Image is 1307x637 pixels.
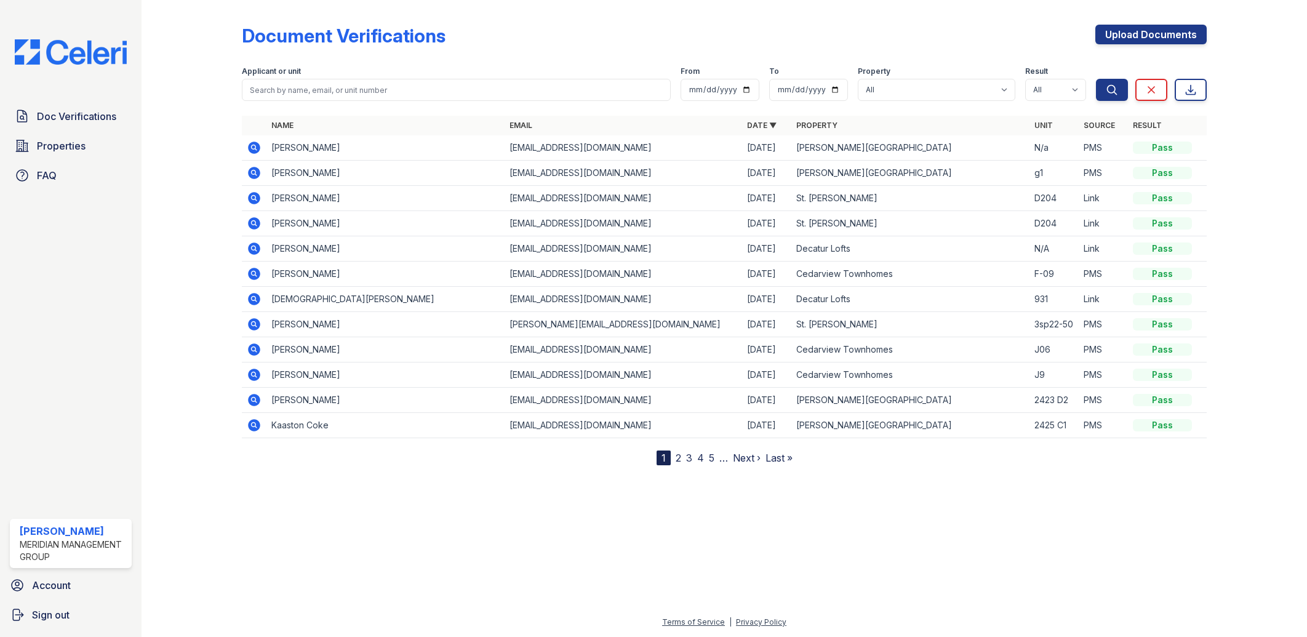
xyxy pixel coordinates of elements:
[1079,363,1128,388] td: PMS
[791,287,1029,312] td: Decatur Lofts
[1029,161,1079,186] td: g1
[1079,413,1128,438] td: PMS
[1029,312,1079,337] td: 3sp22-50
[1133,268,1192,280] div: Pass
[742,236,791,262] td: [DATE]
[733,452,761,464] a: Next ›
[242,25,446,47] div: Document Verifications
[1029,363,1079,388] td: J9
[791,211,1029,236] td: St. [PERSON_NAME]
[697,452,704,464] a: 4
[32,578,71,593] span: Account
[505,363,743,388] td: [EMAIL_ADDRESS][DOMAIN_NAME]
[1133,369,1192,381] div: Pass
[1133,192,1192,204] div: Pass
[791,236,1029,262] td: Decatur Lofts
[5,39,137,65] img: CE_Logo_Blue-a8612792a0a2168367f1c8372b55b34899dd931a85d93a1a3d3e32e68fde9ad4.png
[1133,318,1192,331] div: Pass
[505,312,743,337] td: [PERSON_NAME][EMAIL_ADDRESS][DOMAIN_NAME]
[1079,186,1128,211] td: Link
[769,66,779,76] label: To
[505,388,743,413] td: [EMAIL_ADDRESS][DOMAIN_NAME]
[791,262,1029,287] td: Cedarview Townhomes
[676,452,681,464] a: 2
[1079,135,1128,161] td: PMS
[657,451,671,465] div: 1
[505,262,743,287] td: [EMAIL_ADDRESS][DOMAIN_NAME]
[1029,262,1079,287] td: F-09
[1079,236,1128,262] td: Link
[742,135,791,161] td: [DATE]
[742,211,791,236] td: [DATE]
[1029,337,1079,363] td: J06
[20,539,127,563] div: Meridian Management Group
[686,452,692,464] a: 3
[37,138,86,153] span: Properties
[505,135,743,161] td: [EMAIL_ADDRESS][DOMAIN_NAME]
[791,161,1029,186] td: [PERSON_NAME][GEOGRAPHIC_DATA]
[742,388,791,413] td: [DATE]
[1029,186,1079,211] td: D204
[1133,419,1192,431] div: Pass
[1255,588,1295,625] iframe: chat widget
[266,135,505,161] td: [PERSON_NAME]
[1079,262,1128,287] td: PMS
[10,134,132,158] a: Properties
[266,236,505,262] td: [PERSON_NAME]
[1133,242,1192,255] div: Pass
[242,79,671,101] input: Search by name, email, or unit number
[1029,287,1079,312] td: 931
[266,312,505,337] td: [PERSON_NAME]
[37,109,116,124] span: Doc Verifications
[1133,343,1192,356] div: Pass
[1079,211,1128,236] td: Link
[1029,211,1079,236] td: D204
[505,211,743,236] td: [EMAIL_ADDRESS][DOMAIN_NAME]
[791,388,1029,413] td: [PERSON_NAME][GEOGRAPHIC_DATA]
[5,573,137,598] a: Account
[266,287,505,312] td: [DEMOGRAPHIC_DATA][PERSON_NAME]
[266,337,505,363] td: [PERSON_NAME]
[791,135,1029,161] td: [PERSON_NAME][GEOGRAPHIC_DATA]
[271,121,294,130] a: Name
[791,312,1029,337] td: St. [PERSON_NAME]
[1095,25,1207,44] a: Upload Documents
[10,104,132,129] a: Doc Verifications
[1079,287,1128,312] td: Link
[858,66,890,76] label: Property
[1029,236,1079,262] td: N/A
[266,186,505,211] td: [PERSON_NAME]
[742,337,791,363] td: [DATE]
[747,121,777,130] a: Date ▼
[20,524,127,539] div: [PERSON_NAME]
[242,66,301,76] label: Applicant or unit
[681,66,700,76] label: From
[1079,337,1128,363] td: PMS
[1029,135,1079,161] td: N/a
[791,363,1029,388] td: Cedarview Townhomes
[505,337,743,363] td: [EMAIL_ADDRESS][DOMAIN_NAME]
[1133,293,1192,305] div: Pass
[10,163,132,188] a: FAQ
[1029,388,1079,413] td: 2423 D2
[505,186,743,211] td: [EMAIL_ADDRESS][DOMAIN_NAME]
[796,121,837,130] a: Property
[505,161,743,186] td: [EMAIL_ADDRESS][DOMAIN_NAME]
[742,262,791,287] td: [DATE]
[266,211,505,236] td: [PERSON_NAME]
[736,617,786,627] a: Privacy Policy
[742,312,791,337] td: [DATE]
[5,603,137,627] button: Sign out
[1034,121,1053,130] a: Unit
[1084,121,1115,130] a: Source
[1133,394,1192,406] div: Pass
[37,168,57,183] span: FAQ
[719,451,728,465] span: …
[791,413,1029,438] td: [PERSON_NAME][GEOGRAPHIC_DATA]
[266,363,505,388] td: [PERSON_NAME]
[742,363,791,388] td: [DATE]
[662,617,725,627] a: Terms of Service
[1133,121,1162,130] a: Result
[1133,217,1192,230] div: Pass
[1079,161,1128,186] td: PMS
